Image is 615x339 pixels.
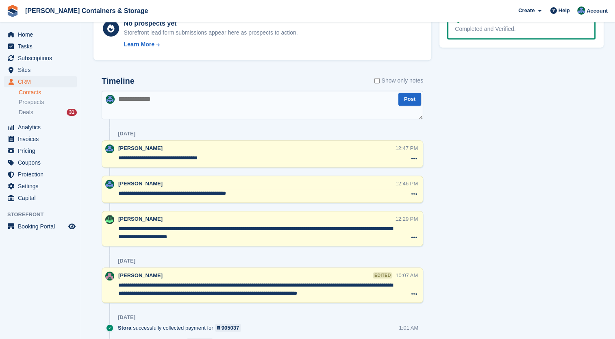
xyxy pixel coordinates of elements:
a: menu [4,76,77,87]
img: Ricky Sanmarco [106,95,115,104]
span: Pricing [18,145,67,156]
a: menu [4,52,77,64]
div: 12:29 PM [396,215,418,223]
span: [PERSON_NAME] [118,272,163,278]
button: Post [398,93,421,106]
div: Storefront lead form submissions appear here as prospects to action. [124,28,298,37]
span: Subscriptions [18,52,67,64]
div: 31 [67,109,77,116]
span: [PERSON_NAME] [118,216,163,222]
span: Protection [18,169,67,180]
img: Ricky Sanmarco [577,7,585,15]
div: 905037 [222,324,239,332]
a: menu [4,64,77,76]
a: menu [4,180,77,192]
span: Deals [19,109,33,116]
span: Create [518,7,535,15]
span: Sites [18,64,67,76]
img: stora-icon-8386f47178a22dfd0bd8f6a31ec36ba5ce8667c1dd55bd0f319d3a0aa187defe.svg [7,5,19,17]
a: menu [4,221,77,232]
a: menu [4,145,77,156]
div: edited [373,272,392,278]
span: Coupons [18,157,67,168]
a: Preview store [67,222,77,231]
span: Tasks [18,41,67,52]
a: menu [4,157,77,168]
div: Learn More [124,40,154,49]
div: 12:47 PM [396,144,418,152]
div: Completed and Verified. [455,25,588,33]
h2: Timeline [102,76,135,86]
img: Ricky Sanmarco [105,180,114,189]
span: CRM [18,76,67,87]
span: Settings [18,180,67,192]
img: Arjun Preetham [105,215,114,224]
img: Julia Marcham [105,272,114,280]
a: menu [4,122,77,133]
input: Show only notes [374,76,380,85]
a: Learn More [124,40,298,49]
a: 905037 [215,324,241,332]
span: Help [558,7,570,15]
div: [DATE] [118,130,135,137]
div: 1:01 AM [399,324,418,332]
img: Ricky Sanmarco [105,144,114,153]
span: Stora [118,324,131,332]
div: No prospects yet [124,19,298,28]
a: menu [4,29,77,40]
a: [PERSON_NAME] Containers & Storage [22,4,151,17]
span: [PERSON_NAME] [118,180,163,187]
a: Deals 31 [19,108,77,117]
label: Show only notes [374,76,423,85]
a: menu [4,192,77,204]
div: 10:07 AM [396,272,418,279]
span: Booking Portal [18,221,67,232]
span: Storefront [7,211,81,219]
div: [DATE] [118,314,135,321]
span: Account [587,7,608,15]
div: successfully collected payment for [118,324,245,332]
a: menu [4,169,77,180]
a: Prospects [19,98,77,106]
span: Invoices [18,133,67,145]
span: Prospects [19,98,44,106]
a: Contacts [19,89,77,96]
a: menu [4,133,77,145]
div: [DATE] [118,258,135,264]
span: Capital [18,192,67,204]
span: [PERSON_NAME] [118,145,163,151]
span: Analytics [18,122,67,133]
a: menu [4,41,77,52]
span: Home [18,29,67,40]
div: 12:46 PM [396,180,418,187]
